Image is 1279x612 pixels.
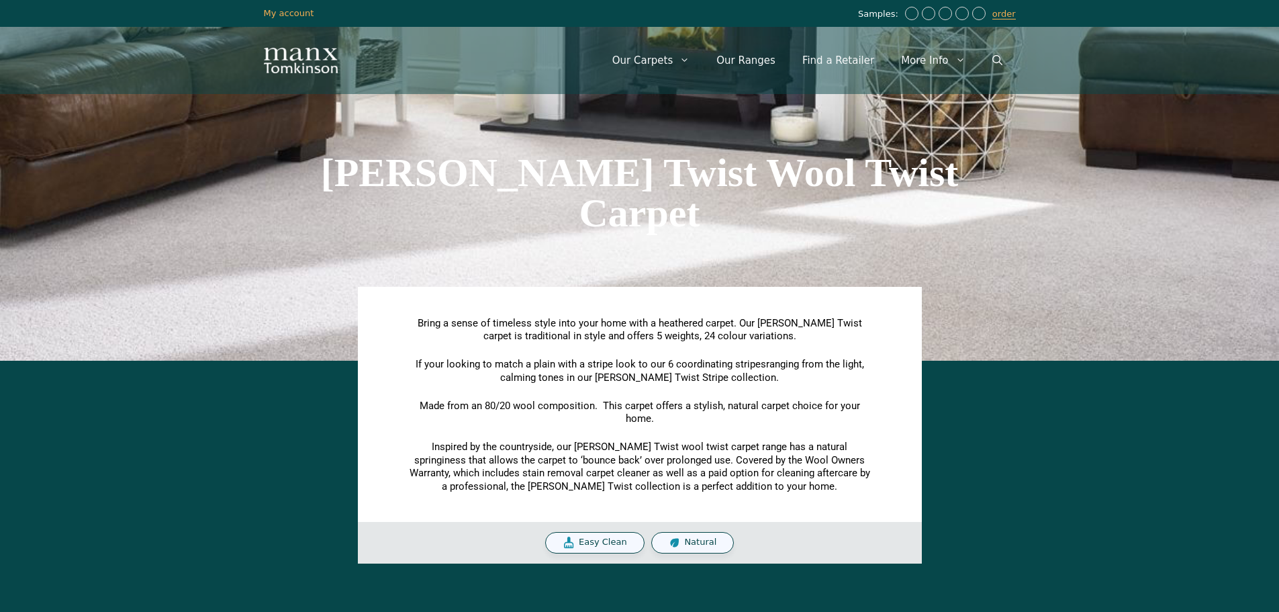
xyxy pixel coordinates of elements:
[264,48,338,73] img: Manx Tomkinson
[599,40,1016,81] nav: Primary
[408,441,871,493] p: Inspired by the countryside, our [PERSON_NAME] Twist wool twist carpet range has a natural spring...
[684,537,716,548] span: Natural
[579,537,627,548] span: Easy Clean
[992,9,1016,19] a: order
[408,400,871,426] p: Made from an 80/20 wool composition. This carpet offers a stylish, natural carpet choice for your...
[408,317,871,343] p: Bring a sense of timeless style into your home with a heathered carpet. Our [PERSON_NAME] Twist c...
[408,358,871,384] p: If your looking to match a plain with a stripe look to our 6 coordinating stripes
[858,9,902,20] span: Samples:
[500,358,864,384] span: ranging from the light, calming tones in our [PERSON_NAME] Twist Stripe collection.
[789,40,888,81] a: Find a Retailer
[703,40,789,81] a: Our Ranges
[888,40,978,81] a: More Info
[264,152,1016,233] h1: [PERSON_NAME] Twist Wool Twist Carpet
[979,40,1016,81] a: Open Search Bar
[599,40,704,81] a: Our Carpets
[264,8,314,18] a: My account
